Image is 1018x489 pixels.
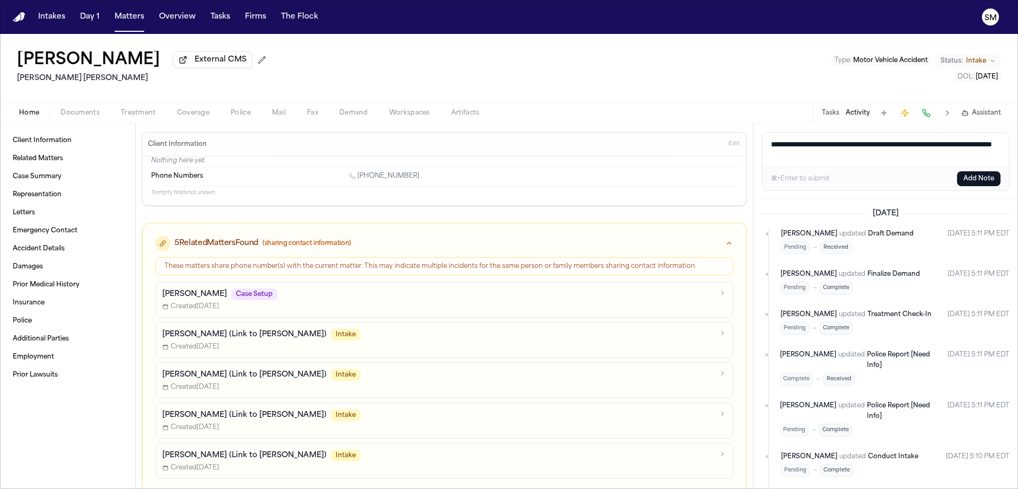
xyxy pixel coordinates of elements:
a: Police [8,312,127,329]
a: Home [13,12,25,22]
span: updated [839,229,866,239]
span: Complete [820,282,853,294]
span: [DATE] [866,208,905,219]
span: updated [838,400,865,422]
span: Mail [272,109,286,117]
span: Complete [819,424,852,436]
span: Documents [60,109,100,117]
span: Type : [835,57,852,64]
span: Police [231,109,251,117]
span: updated [839,451,866,462]
span: Draft Demand [868,231,914,237]
span: → [811,324,818,333]
span: updated [839,269,865,280]
a: Treatment Check-In [867,309,932,320]
span: Intake [331,409,361,421]
span: DOL : [958,74,974,80]
span: Artifacts [451,109,480,117]
a: Representation [8,186,127,203]
button: Intakes [34,7,69,27]
span: → [812,466,818,475]
span: Intake [331,329,361,340]
button: External CMS [173,51,252,68]
span: Created [DATE] [162,383,219,391]
span: [PERSON_NAME] [780,350,836,371]
a: Client Information [8,132,127,149]
span: Complete [820,322,853,335]
img: Finch Logo [13,12,25,22]
a: Accident Details [8,240,127,257]
button: 5RelatedMattersFound(sharing contact information) [143,223,746,257]
span: (sharing contact information) [262,239,351,248]
span: Pending [780,424,809,436]
p: 11 empty fields not shown. [151,189,738,197]
span: External CMS [195,55,247,65]
h2: [PERSON_NAME] [PERSON_NAME] [17,72,270,85]
span: Fax [307,109,318,117]
span: Case Setup [231,289,277,300]
span: Status: [941,57,963,65]
span: Pending [781,241,810,254]
span: [PERSON_NAME] [780,269,837,280]
span: Intake [331,369,361,381]
span: updated [839,309,865,320]
span: Pending [780,282,809,294]
span: Created [DATE] [162,423,219,432]
a: [PERSON_NAME] (Link to [PERSON_NAME])IntakeCreated[DATE] [155,362,733,398]
span: [PERSON_NAME] [780,309,837,320]
span: Home [19,109,39,117]
span: → [811,284,818,292]
span: Received [823,373,855,386]
a: Letters [8,204,127,221]
span: [PERSON_NAME] [781,229,837,239]
button: Edit DOL: 2025-08-31 [954,72,1001,82]
a: Prior Medical History [8,276,127,293]
a: Conduct Intake [868,451,918,462]
button: Add Task [876,106,891,120]
p: Nothing here yet. [151,156,738,167]
span: [PERSON_NAME] [781,451,837,462]
time: September 8, 2025 at 5:11 PM [947,400,1010,436]
button: Edit matter name [17,51,160,70]
a: Police Report [Need Info] [867,350,939,371]
span: → [811,426,817,434]
p: [PERSON_NAME] [162,289,227,300]
a: Employment [8,348,127,365]
span: Treatment Check-In [867,311,932,318]
span: updated [838,350,865,371]
a: Prior Lawsuits [8,366,127,383]
span: → [812,243,818,252]
div: These matters share phone number(s) with the current matter. This may indicate multiple incidents... [164,262,724,270]
a: Case Summary [8,168,127,185]
button: The Flock [277,7,322,27]
span: 5 Related Matters Found [174,238,258,249]
button: Activity [846,109,870,117]
button: Day 1 [76,7,104,27]
button: Overview [155,7,200,27]
p: [PERSON_NAME] (Link to [PERSON_NAME]) [162,370,327,380]
a: Call 1 (801) 623-7355 [349,172,419,180]
a: Firms [241,7,270,27]
time: September 8, 2025 at 5:10 PM [946,451,1010,477]
span: → [815,375,821,383]
button: Edit Type: Motor Vehicle Accident [831,55,931,66]
span: Received [820,241,852,254]
span: Created [DATE] [162,464,219,472]
a: [PERSON_NAME]Case SetupCreated[DATE] [155,282,733,318]
button: Edit [725,136,743,153]
span: Pending [780,322,809,335]
a: Emergency Contact [8,222,127,239]
span: Pending [781,464,810,477]
time: September 8, 2025 at 5:11 PM [947,229,1010,254]
p: [PERSON_NAME] (Link to [PERSON_NAME]) [162,450,327,461]
button: Add Note [957,171,1001,186]
button: Change status from Intake [935,55,1001,67]
a: [PERSON_NAME] (Link to [PERSON_NAME])IntakeCreated[DATE] [155,322,733,358]
span: [PERSON_NAME] [780,400,836,422]
span: Police Report [Need Info] [867,352,930,369]
a: [PERSON_NAME] (Link to [PERSON_NAME])IntakeCreated[DATE] [155,443,733,479]
button: Tasks [206,7,234,27]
